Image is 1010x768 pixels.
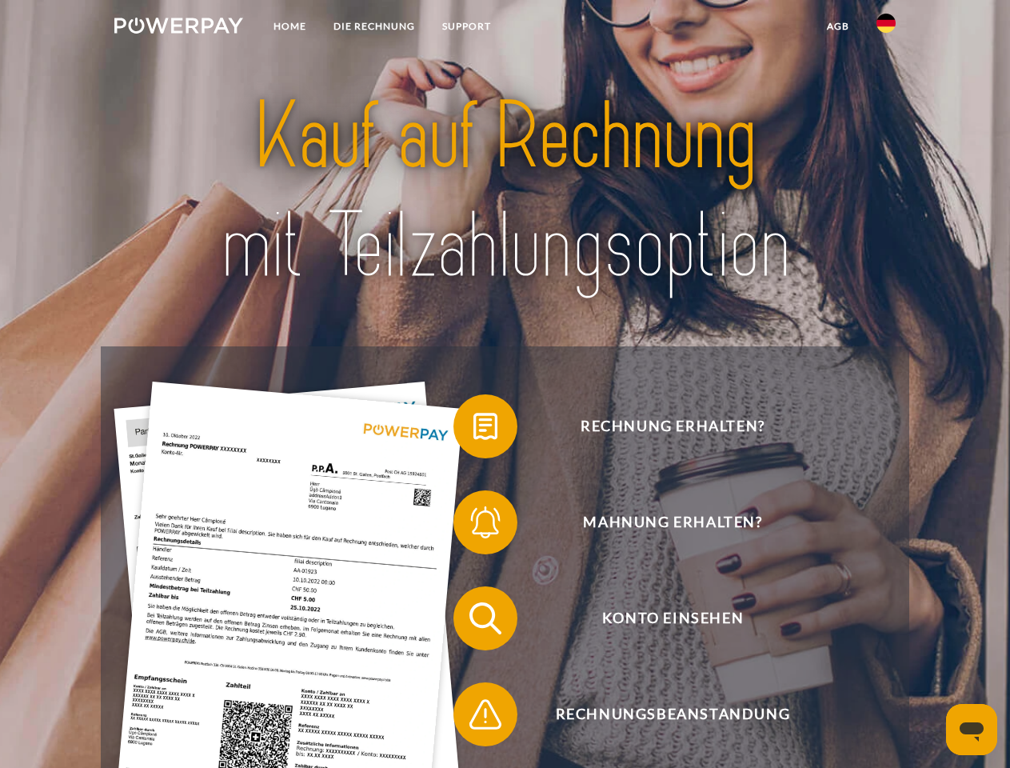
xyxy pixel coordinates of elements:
img: de [876,14,896,33]
a: DIE RECHNUNG [320,12,429,41]
img: qb_search.svg [465,598,505,638]
a: agb [813,12,863,41]
img: title-powerpay_de.svg [153,77,857,306]
img: qb_warning.svg [465,694,505,734]
a: SUPPORT [429,12,505,41]
img: logo-powerpay-white.svg [114,18,243,34]
span: Konto einsehen [477,586,868,650]
a: Home [260,12,320,41]
img: qb_bell.svg [465,502,505,542]
button: Rechnung erhalten? [453,394,869,458]
span: Rechnungsbeanstandung [477,682,868,746]
button: Konto einsehen [453,586,869,650]
button: Mahnung erhalten? [453,490,869,554]
iframe: Schaltfläche zum Öffnen des Messaging-Fensters [946,704,997,755]
img: qb_bill.svg [465,406,505,446]
span: Mahnung erhalten? [477,490,868,554]
button: Rechnungsbeanstandung [453,682,869,746]
span: Rechnung erhalten? [477,394,868,458]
